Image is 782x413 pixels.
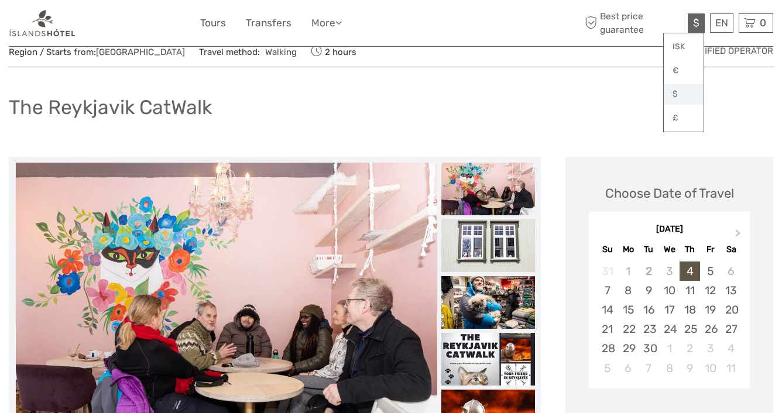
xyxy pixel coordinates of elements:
div: Choose Saturday, September 27th, 2025 [721,319,741,339]
div: Choose Saturday, October 11th, 2025 [721,359,741,378]
div: Choose Date of Travel [605,184,734,202]
div: EN [710,13,733,33]
a: Tours [200,15,226,32]
span: Verified Operator [688,45,773,57]
div: Choose Friday, October 10th, 2025 [700,359,721,378]
div: Choose Saturday, September 20th, 2025 [721,300,741,319]
div: Choose Sunday, October 5th, 2025 [597,359,618,378]
div: Choose Monday, September 8th, 2025 [618,281,639,300]
div: Choose Sunday, September 14th, 2025 [597,300,618,319]
div: Choose Monday, September 29th, 2025 [618,339,639,358]
div: Choose Monday, September 15th, 2025 [618,300,639,319]
div: Choose Friday, September 19th, 2025 [700,300,721,319]
div: Choose Thursday, September 18th, 2025 [680,300,700,319]
div: Choose Monday, October 6th, 2025 [618,359,639,378]
a: Transfers [246,15,291,32]
div: Choose Friday, September 26th, 2025 [700,319,721,339]
button: Open LiveChat chat widget [135,18,149,32]
div: Choose Sunday, September 21st, 2025 [597,319,618,339]
div: Choose Wednesday, October 1st, 2025 [659,339,680,358]
img: 657034087c7b4048a149f3936658e3fd_slider_thumbnail.jpeg [441,163,535,215]
div: Choose Tuesday, September 9th, 2025 [639,281,659,300]
div: Choose Saturday, October 4th, 2025 [721,339,741,358]
a: [GEOGRAPHIC_DATA] [96,47,185,57]
div: Tu [639,242,659,257]
div: Choose Wednesday, September 17th, 2025 [659,300,680,319]
div: Not available Wednesday, September 3rd, 2025 [659,261,680,281]
div: Choose Wednesday, October 8th, 2025 [659,359,680,378]
div: Choose Thursday, October 9th, 2025 [680,359,700,378]
div: Choose Friday, September 5th, 2025 [700,261,721,281]
img: 23137c2fc0cc4c73b416d975eded4082_slider_thumbnail.png [441,333,535,386]
a: More [311,15,342,32]
button: Next Month [730,226,749,245]
img: 1298-aa34540a-eaca-4c1b-b063-13e4b802c612_logo_small.png [9,9,76,37]
a: $ [664,84,704,105]
a: € [664,60,704,81]
span: Best price guarantee [582,10,685,36]
div: Choose Friday, September 12th, 2025 [700,281,721,300]
div: Choose Thursday, September 4th, 2025 [680,261,700,281]
div: Choose Tuesday, September 30th, 2025 [639,339,659,358]
div: Choose Tuesday, October 7th, 2025 [639,359,659,378]
div: Choose Sunday, September 28th, 2025 [597,339,618,358]
span: Region / Starts from: [9,46,185,58]
div: Su [597,242,618,257]
div: [DATE] [589,223,750,236]
div: Choose Sunday, September 7th, 2025 [597,281,618,300]
div: Choose Saturday, September 13th, 2025 [721,281,741,300]
div: Mo [618,242,639,257]
div: We [659,242,680,257]
h1: The Reykjavik CatWalk [9,95,212,119]
img: ca8f9c9cb89145bcbac7248a961fd184_slider_thumbnail.jpeg [441,219,535,272]
span: 0 [758,17,768,29]
div: Choose Tuesday, September 23rd, 2025 [639,319,659,339]
div: Choose Thursday, October 2nd, 2025 [680,339,700,358]
div: Not available Tuesday, September 2nd, 2025 [639,261,659,281]
div: Choose Friday, October 3rd, 2025 [700,339,721,358]
span: Travel method: [199,43,297,60]
span: 2 hours [311,43,356,60]
div: month 2025-09 [592,261,746,378]
div: Fr [700,242,721,257]
div: Choose Thursday, September 25th, 2025 [680,319,700,339]
p: We're away right now. Please check back later! [16,20,132,30]
a: ISK [664,36,704,57]
div: Choose Tuesday, September 16th, 2025 [639,300,659,319]
img: 8bab1f429f45459cb81d0c342d4cfa9e_slider_thumbnail.jpeg [441,276,535,329]
div: Th [680,242,700,257]
span: $ [693,17,699,29]
div: Not available Sunday, August 31st, 2025 [597,261,618,281]
div: Choose Wednesday, September 24th, 2025 [659,319,680,339]
a: £ [664,108,704,129]
div: Not available Saturday, September 6th, 2025 [721,261,741,281]
a: Walking [260,47,297,57]
div: Choose Wednesday, September 10th, 2025 [659,281,680,300]
div: Not available Monday, September 1st, 2025 [618,261,639,281]
div: Choose Thursday, September 11th, 2025 [680,281,700,300]
div: Choose Monday, September 22nd, 2025 [618,319,639,339]
div: Sa [721,242,741,257]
